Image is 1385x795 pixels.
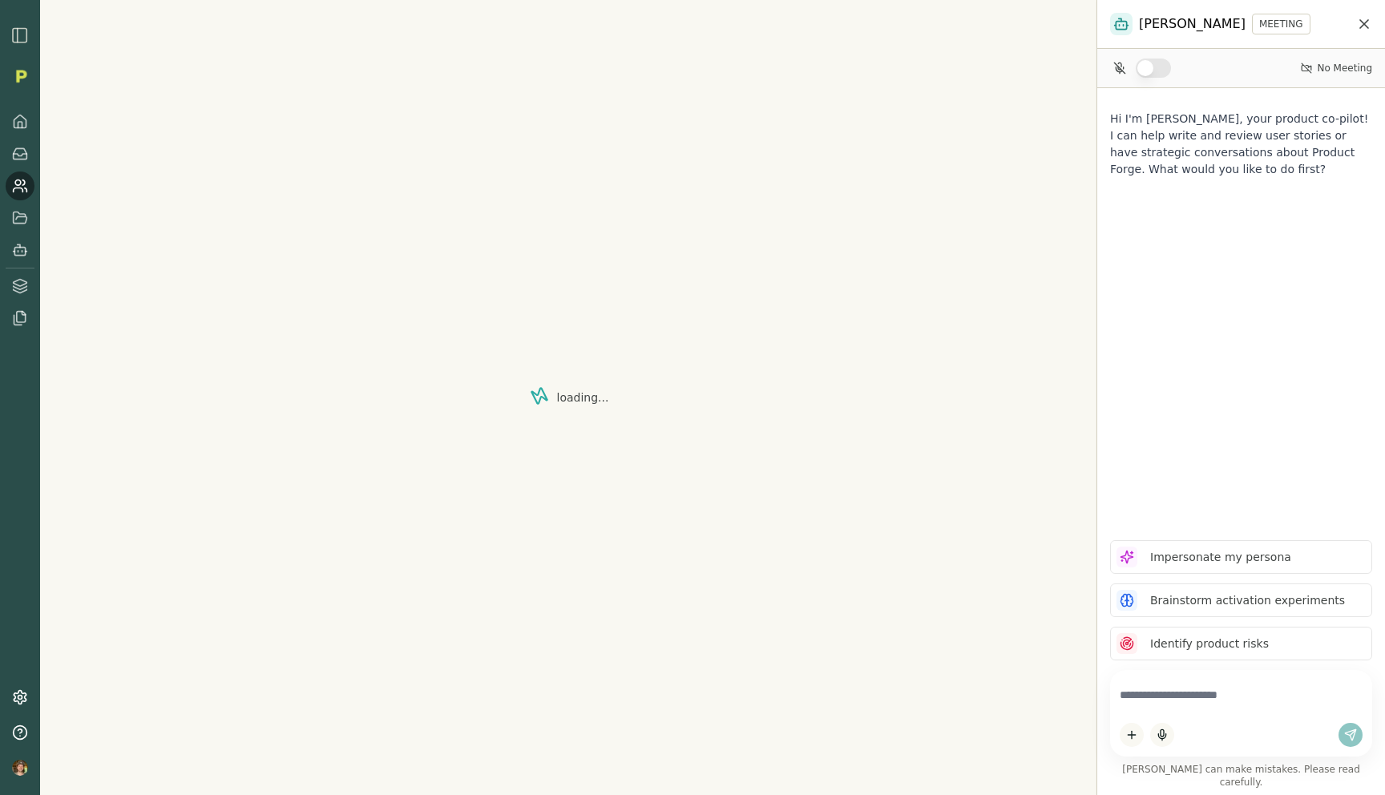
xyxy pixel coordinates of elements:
[1339,723,1363,747] button: Send message
[1110,540,1372,574] button: Impersonate my persona
[9,64,33,88] img: Organization logo
[1150,549,1291,566] p: Impersonate my persona
[1139,14,1246,34] span: [PERSON_NAME]
[1150,592,1345,609] p: Brainstorm activation experiments
[1110,583,1372,617] button: Brainstorm activation experiments
[1356,16,1372,32] button: Close chat
[557,389,609,406] p: loading...
[1150,723,1174,747] button: Start dictation
[1252,14,1310,34] button: MEETING
[12,760,28,776] img: profile
[1110,111,1372,178] p: Hi I'm [PERSON_NAME], your product co-pilot! I can help write and review user stories or have str...
[6,718,34,747] button: Help
[1120,723,1144,747] button: Add content to chat
[1110,763,1372,789] span: [PERSON_NAME] can make mistakes. Please read carefully.
[1317,62,1372,75] span: No Meeting
[1110,627,1372,660] button: Identify product risks
[1150,636,1269,652] p: Identify product risks
[10,26,30,45] img: sidebar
